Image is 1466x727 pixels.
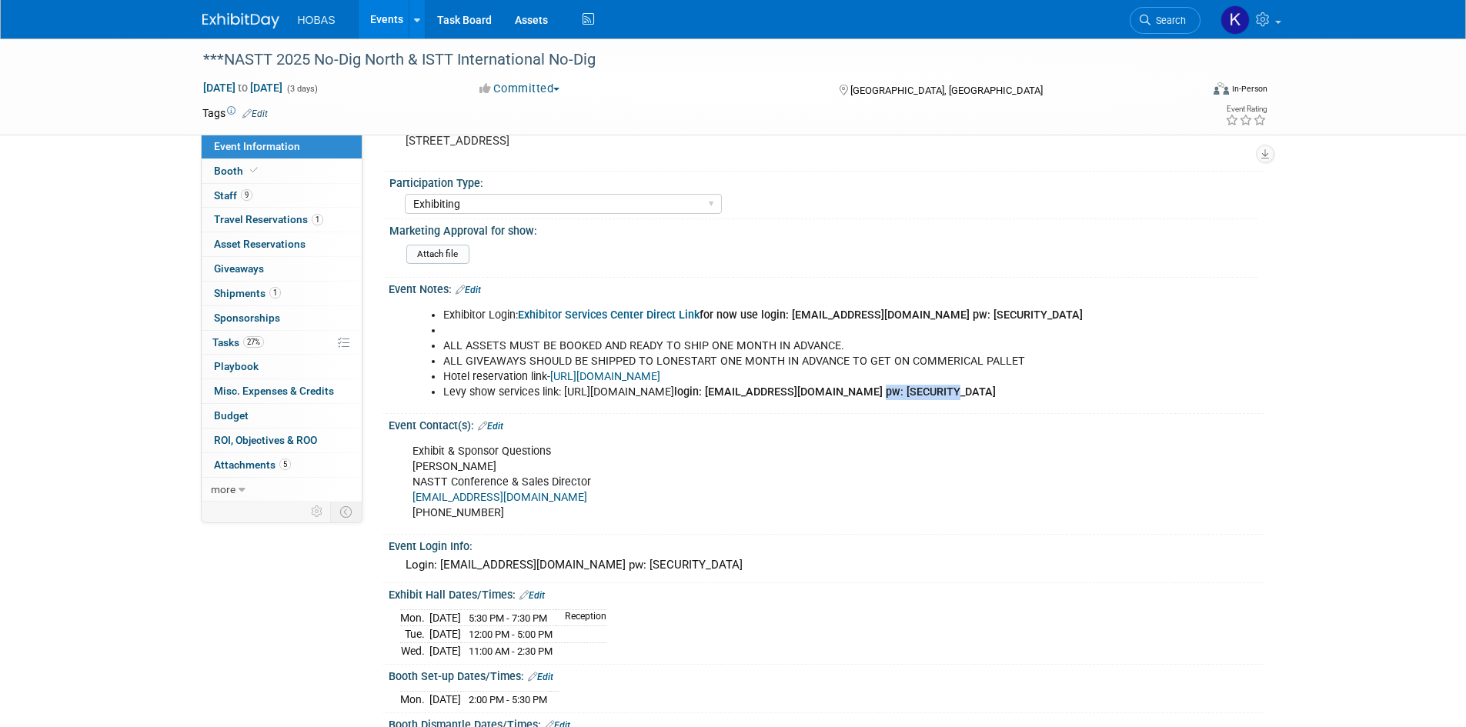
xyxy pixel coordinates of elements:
[235,82,250,94] span: to
[202,404,362,428] a: Budget
[198,46,1177,74] div: ***NASTT 2025 No-Dig North & ISTT International No-Dig
[202,135,362,158] a: Event Information
[556,609,606,626] td: Reception
[214,434,317,446] span: ROI, Objectives & ROO
[469,694,547,705] span: 2:00 PM - 5:30 PM
[214,409,249,422] span: Budget
[850,85,1043,96] span: [GEOGRAPHIC_DATA], [GEOGRAPHIC_DATA]
[202,306,362,330] a: Sponsorships
[429,609,461,626] td: [DATE]
[304,502,331,522] td: Personalize Event Tab Strip
[202,159,362,183] a: Booth
[214,360,259,372] span: Playbook
[202,331,362,355] a: Tasks27%
[389,172,1257,191] div: Participation Type:
[674,385,996,399] b: login: [EMAIL_ADDRESS][DOMAIN_NAME] pw: [SECURITY_DATA]
[214,165,261,177] span: Booth
[1231,83,1267,95] div: In-Person
[202,232,362,256] a: Asset Reservations
[402,436,1095,529] div: Exhibit & Sponsor Questions [PERSON_NAME] NASTT Conference & Sales Director [PHONE_NUMBER]
[214,213,323,225] span: Travel Reservations
[312,214,323,225] span: 1
[1225,105,1267,113] div: Event Rating
[519,590,545,601] a: Edit
[469,612,547,624] span: 5:30 PM - 7:30 PM
[518,308,700,322] a: Exhibitor Services Center Direct Link
[443,338,1086,354] li: ALL ASSETS MUST BE BOOKED AND READY TO SHIP ONE MONTH IN ADVANCE.
[389,583,1264,603] div: Exhibit Hall Dates/Times:
[469,645,553,657] span: 11:00 AM - 2:30 PM
[214,189,252,202] span: Staff
[429,642,461,659] td: [DATE]
[1130,7,1201,34] a: Search
[389,278,1264,298] div: Event Notes:
[214,385,334,397] span: Misc. Expenses & Credits
[202,478,362,502] a: more
[279,459,291,470] span: 5
[429,691,461,707] td: [DATE]
[202,429,362,452] a: ROI, Objectives & ROO
[202,379,362,403] a: Misc. Expenses & Credits
[1221,5,1250,35] img: krystal coker
[241,189,252,201] span: 9
[469,629,553,640] span: 12:00 PM - 5:00 PM
[214,140,300,152] span: Event Information
[1110,80,1268,103] div: Event Format
[286,84,318,94] span: (3 days)
[250,166,258,175] i: Booth reservation complete
[214,287,281,299] span: Shipments
[269,287,281,298] span: 1
[202,453,362,477] a: Attachments5
[202,208,362,232] a: Travel Reservations1
[400,626,429,643] td: Tue.
[412,491,587,504] a: [EMAIL_ADDRESS][DOMAIN_NAME]
[298,14,336,26] span: HOBAS
[429,626,461,643] td: [DATE]
[400,691,429,707] td: Mon.
[474,81,566,97] button: Committed
[400,642,429,659] td: Wed.
[518,308,1083,322] b: for now use login: [EMAIL_ADDRESS][DOMAIN_NAME] pw: [SECURITY_DATA]
[202,282,362,305] a: Shipments1
[528,672,553,682] a: Edit
[550,370,660,383] a: [URL][DOMAIN_NAME]
[243,336,264,348] span: 27%
[389,535,1264,554] div: Event Login Info:
[202,355,362,379] a: Playbook
[406,134,736,148] pre: [STREET_ADDRESS]
[443,385,1086,400] li: Levy show services link: [URL][DOMAIN_NAME]
[214,238,306,250] span: Asset Reservations
[214,312,280,324] span: Sponsorships
[443,308,1086,323] li: Exhibitor Login:
[478,421,503,432] a: Edit
[330,502,362,522] td: Toggle Event Tabs
[389,414,1264,434] div: Event Contact(s):
[1150,15,1186,26] span: Search
[212,336,264,348] span: Tasks
[242,108,268,119] a: Edit
[456,285,481,295] a: Edit
[1214,82,1229,95] img: Format-Inperson.png
[202,13,279,28] img: ExhibitDay
[214,262,264,275] span: Giveaways
[202,81,283,95] span: [DATE] [DATE]
[211,483,235,495] span: more
[389,219,1257,238] div: Marketing Approval for show:
[389,665,1264,685] div: Booth Set-up Dates/Times:
[202,257,362,281] a: Giveaways
[400,609,429,626] td: Mon.
[443,369,1086,385] li: Hotel reservation link-
[202,184,362,208] a: Staff9
[214,459,291,471] span: Attachments
[443,354,1086,369] li: ALL GIVEAWAYS SHOULD BE SHIPPED TO LONESTART ONE MONTH IN ADVANCE TO GET ON COMMERICAL PALLET
[400,553,1253,577] div: Login: [EMAIL_ADDRESS][DOMAIN_NAME] pw: [SECURITY_DATA]
[202,105,268,121] td: Tags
